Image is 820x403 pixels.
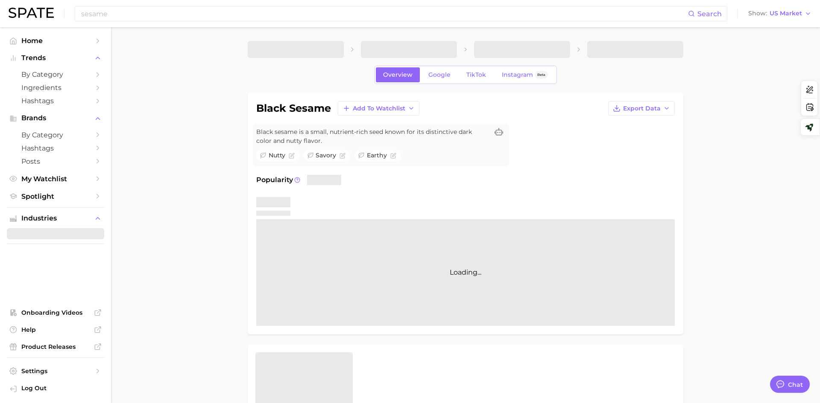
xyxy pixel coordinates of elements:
button: Flag as miscategorized or irrelevant [340,153,346,159]
a: Settings [7,365,104,377]
span: Hashtags [21,144,90,152]
span: Trends [21,54,90,62]
span: savory [316,151,336,160]
span: by Category [21,70,90,78]
a: Posts [7,155,104,168]
a: Product Releases [7,340,104,353]
span: earthy [367,151,387,160]
span: Settings [21,367,90,375]
span: Show [748,11,767,16]
a: by Category [7,68,104,81]
span: Export Data [623,105,661,112]
a: by Category [7,128,104,142]
button: Industries [7,212,104,225]
a: Home [7,34,104,47]
button: Trends [7,52,104,64]
span: Posts [21,157,90,165]
button: Add to Watchlist [338,101,419,116]
span: by Category [21,131,90,139]
span: Onboarding Videos [21,309,90,316]
span: Add to Watchlist [353,105,405,112]
input: Search here for a brand, industry, or ingredient [80,6,688,21]
span: Beta [537,71,545,78]
span: Overview [383,71,413,78]
span: Industries [21,215,90,222]
a: Help [7,323,104,336]
h1: black sesame [256,103,331,113]
a: Hashtags [7,94,104,107]
span: Black sesame is a small, nutrient-rich seed known for its distinctive dark color and nutty flavor. [256,128,489,145]
a: Spotlight [7,190,104,203]
a: Log out. Currently logged in with e-mail dana.papa@givaudan.com. [7,382,104,396]
span: Search [697,10,722,18]
a: Google [421,67,458,82]
a: InstagramBeta [495,67,555,82]
a: Ingredients [7,81,104,94]
span: TikTok [466,71,486,78]
span: Instagram [502,71,533,78]
a: Overview [376,67,420,82]
span: US Market [770,11,802,16]
span: Help [21,326,90,333]
span: Google [428,71,451,78]
a: Onboarding Videos [7,306,104,319]
a: My Watchlist [7,172,104,186]
span: Popularity [256,175,293,185]
button: Flag as miscategorized or irrelevant [289,153,295,159]
button: Flag as miscategorized or irrelevant [390,153,396,159]
span: Product Releases [21,343,90,351]
span: Spotlight [21,192,90,200]
span: Ingredients [21,84,90,92]
span: My Watchlist [21,175,90,183]
button: Brands [7,112,104,125]
span: Log Out [21,384,97,392]
span: Home [21,37,90,45]
button: ShowUS Market [746,8,814,19]
a: TikTok [459,67,493,82]
span: nutty [269,151,285,160]
img: SPATE [9,8,54,18]
span: Hashtags [21,97,90,105]
a: Hashtags [7,142,104,155]
div: Loading... [256,219,675,326]
span: Brands [21,114,90,122]
button: Export Data [608,101,675,116]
